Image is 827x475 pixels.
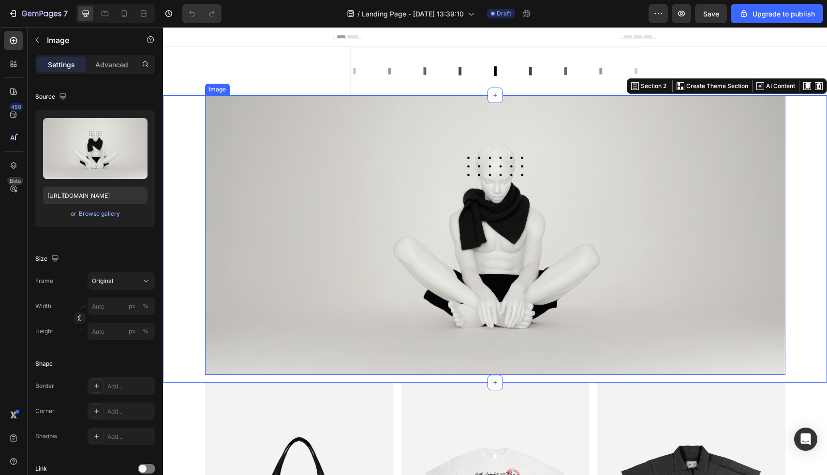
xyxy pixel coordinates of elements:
div: % [143,302,148,311]
button: % [126,326,138,337]
div: px [129,302,135,311]
div: Add... [107,382,153,391]
div: Undo/Redo [182,4,222,23]
span: Draft [497,9,511,18]
label: Width [35,302,51,311]
div: Upgrade to publish [739,9,815,19]
button: Upgrade to publish [731,4,823,23]
div: Shape [35,359,53,368]
div: Size [35,252,61,266]
label: Height [35,327,53,336]
img: preview-image [43,118,148,179]
button: px [140,300,151,312]
div: 450 [9,103,23,111]
div: Section 2 [476,55,505,63]
button: AI Content [591,53,634,65]
div: Beta [7,177,23,185]
input: px% [88,323,155,340]
button: Save [695,4,727,23]
button: Original [88,272,155,290]
div: Add... [107,407,153,416]
div: Corner [35,407,55,416]
button: 7 [4,4,72,23]
div: Border [35,382,54,390]
p: 7 [63,8,68,19]
iframe: Design area [163,27,827,475]
span: / [357,9,360,19]
button: px [140,326,151,337]
p: Image [47,34,129,46]
div: Source [35,90,69,104]
div: Add... [107,432,153,441]
div: px [129,327,135,336]
span: or [71,208,76,220]
span: Save [703,10,719,18]
p: Advanced [95,59,128,70]
p: Create Theme Section [523,55,585,63]
input: px% [88,297,155,315]
button: % [126,300,138,312]
div: % [143,327,148,336]
div: Shadow [35,432,58,441]
input: https://example.com/image.jpg [43,187,148,204]
div: Browse gallery [79,209,120,218]
button: Browse gallery [78,209,120,219]
span: Landing Page - [DATE] 13:39:10 [362,9,464,19]
p: Settings [48,59,75,70]
div: Open Intercom Messenger [794,428,817,451]
div: Link [35,464,47,473]
span: Original [92,277,113,285]
label: Frame [35,277,53,285]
